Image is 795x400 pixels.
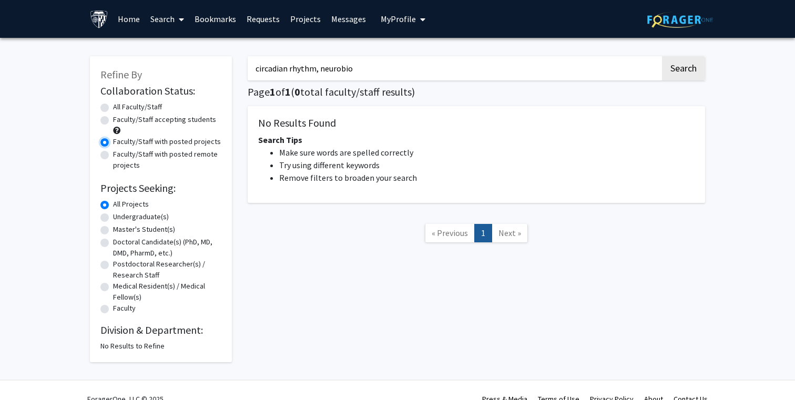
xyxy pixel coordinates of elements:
label: Master's Student(s) [113,224,175,235]
li: Remove filters to broaden your search [279,171,695,184]
span: Next » [498,228,521,238]
h2: Collaboration Status: [100,85,221,97]
h1: Page of ( total faculty/staff results) [248,86,705,98]
nav: Page navigation [248,213,705,256]
input: Search Keywords [248,56,660,80]
a: Home [113,1,145,37]
label: Faculty/Staff with posted remote projects [113,149,221,171]
img: ForagerOne Logo [647,12,713,28]
h2: Division & Department: [100,324,221,336]
span: 0 [294,85,300,98]
a: Requests [241,1,285,37]
button: Search [662,56,705,80]
a: Previous Page [425,224,475,242]
h5: No Results Found [258,117,695,129]
span: 1 [270,85,276,98]
span: Search Tips [258,135,302,145]
a: Next Page [492,224,528,242]
label: Medical Resident(s) / Medical Fellow(s) [113,281,221,303]
a: Messages [326,1,371,37]
label: Faculty/Staff with posted projects [113,136,221,147]
span: « Previous [432,228,468,238]
a: Projects [285,1,326,37]
a: Bookmarks [189,1,241,37]
label: Doctoral Candidate(s) (PhD, MD, DMD, PharmD, etc.) [113,237,221,259]
img: Johns Hopkins University Logo [90,10,108,28]
label: Faculty [113,303,136,314]
label: All Faculty/Staff [113,101,162,112]
span: My Profile [381,14,416,24]
iframe: Chat [8,353,45,392]
label: Postdoctoral Researcher(s) / Research Staff [113,259,221,281]
a: 1 [474,224,492,242]
li: Make sure words are spelled correctly [279,146,695,159]
div: No Results to Refine [100,341,221,352]
label: Undergraduate(s) [113,211,169,222]
li: Try using different keywords [279,159,695,171]
span: Refine By [100,68,142,81]
span: 1 [285,85,291,98]
a: Search [145,1,189,37]
h2: Projects Seeking: [100,182,221,194]
label: Faculty/Staff accepting students [113,114,216,125]
label: All Projects [113,199,149,210]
